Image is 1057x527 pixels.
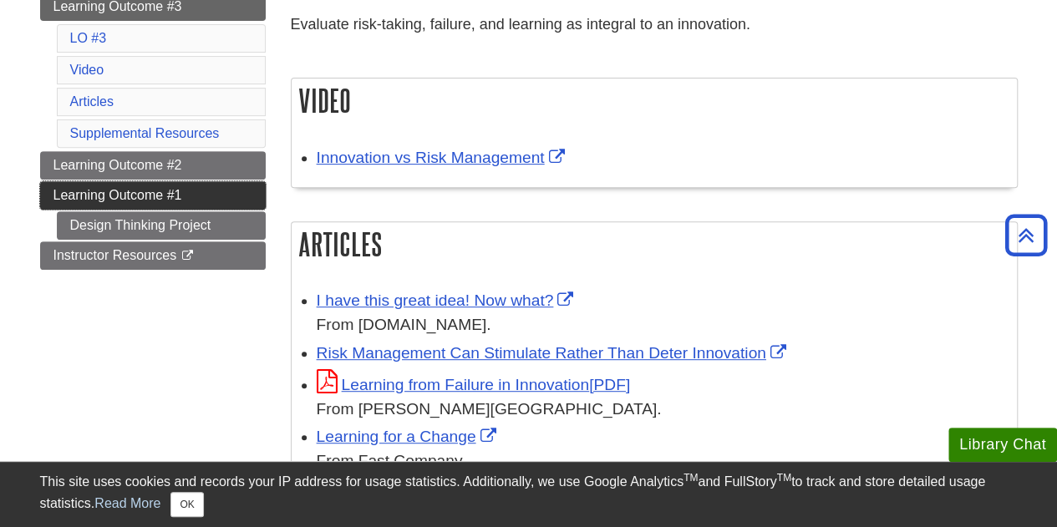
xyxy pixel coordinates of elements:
a: Link opens in new window [317,428,501,445]
a: Link opens in new window [317,344,790,362]
div: From [DOMAIN_NAME]. [317,313,1009,337]
a: Learning Outcome #1 [40,181,266,210]
a: LO #3 [70,31,107,45]
sup: TM [683,472,698,484]
a: Video [70,63,104,77]
a: Link opens in new window [317,291,578,309]
a: Link opens in new window [317,149,569,166]
a: Read More [94,496,160,510]
div: This site uses cookies and records your IP address for usage statistics. Additionally, we use Goo... [40,472,1018,517]
i: This link opens in a new window [180,251,195,261]
a: Supplemental Resources [70,126,220,140]
span: Learning Outcome #2 [53,158,182,172]
span: Learning Outcome #1 [53,188,182,202]
sup: TM [777,472,791,484]
a: Instructor Resources [40,241,266,270]
button: Close [170,492,203,517]
h2: Video [292,79,1017,123]
a: Link opens in new window [317,376,631,393]
h2: Articles [292,222,1017,266]
div: From [PERSON_NAME][GEOGRAPHIC_DATA]. [317,398,1009,422]
a: Back to Top [999,224,1053,246]
a: Articles [70,94,114,109]
span: Evaluate risk-taking, failure, and learning as integral to an innovation. [291,16,750,33]
div: From Fast Company. [317,449,1009,474]
button: Library Chat [948,428,1057,462]
a: Learning Outcome #2 [40,151,266,180]
a: Design Thinking Project [57,211,266,240]
span: Instructor Resources [53,248,177,262]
